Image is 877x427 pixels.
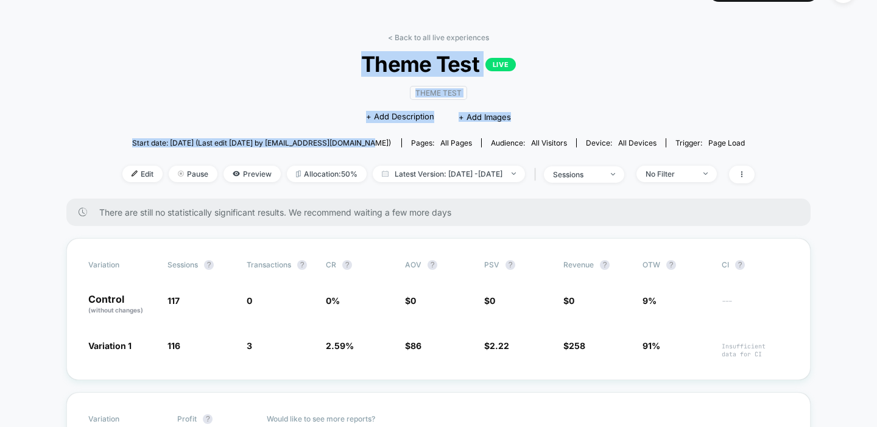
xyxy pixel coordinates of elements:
span: $ [484,341,509,351]
img: end [512,172,516,175]
button: ? [297,260,307,270]
span: Variation [88,414,155,424]
span: Profit [177,414,197,423]
img: calendar [382,171,389,177]
span: --- [722,297,789,315]
a: < Back to all live experiences [388,33,489,42]
span: 2.59 % [326,341,354,351]
span: Variation 1 [88,341,132,351]
span: all devices [618,138,657,147]
span: There are still no statistically significant results. We recommend waiting a few more days [99,207,786,217]
span: CI [722,260,789,270]
p: Would like to see more reports? [267,414,789,423]
span: + Add Images [459,112,511,122]
div: Trigger: [675,138,745,147]
span: 86 [410,341,421,351]
span: Start date: [DATE] (Last edit [DATE] by [EMAIL_ADDRESS][DOMAIN_NAME]) [132,138,391,147]
span: Revenue [563,260,594,269]
span: $ [405,341,421,351]
p: Control [88,294,155,315]
span: 0 [490,295,495,306]
img: end [611,173,615,175]
img: end [178,171,184,177]
p: LIVE [485,58,516,71]
span: Insufficient data for CI [722,342,789,358]
span: CR [326,260,336,269]
div: No Filter [646,169,694,178]
button: ? [204,260,214,270]
span: | [531,166,544,183]
span: + Add Description [366,111,434,123]
button: ? [600,260,610,270]
span: $ [405,295,416,306]
span: $ [484,295,495,306]
button: ? [203,414,213,424]
span: 0 [410,295,416,306]
span: Device: [576,138,666,147]
span: PSV [484,260,499,269]
span: OTW [643,260,710,270]
span: Variation [88,260,155,270]
button: ? [666,260,676,270]
span: Transactions [247,260,291,269]
button: ? [505,260,515,270]
span: 117 [167,295,180,306]
span: Theme Test [410,86,467,100]
span: 0 [247,295,252,306]
button: ? [428,260,437,270]
span: 91% [643,341,660,351]
img: end [703,172,708,175]
span: Allocation: 50% [287,166,367,182]
span: 116 [167,341,180,351]
span: 9% [643,295,657,306]
span: Pause [169,166,217,182]
div: Pages: [411,138,472,147]
span: $ [563,295,574,306]
div: sessions [553,170,602,179]
img: edit [132,171,138,177]
span: $ [563,341,585,351]
span: Page Load [708,138,745,147]
span: 0 % [326,295,340,306]
span: Preview [224,166,281,182]
img: rebalance [296,171,301,177]
span: 3 [247,341,252,351]
span: Latest Version: [DATE] - [DATE] [373,166,525,182]
div: Audience: [491,138,567,147]
span: Edit [122,166,163,182]
span: (without changes) [88,306,143,314]
span: Theme Test [154,51,723,77]
button: ? [342,260,352,270]
span: 2.22 [490,341,509,351]
button: ? [735,260,745,270]
span: 258 [569,341,585,351]
span: Sessions [167,260,198,269]
span: all pages [440,138,472,147]
span: 0 [569,295,574,306]
span: AOV [405,260,421,269]
span: All Visitors [531,138,567,147]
